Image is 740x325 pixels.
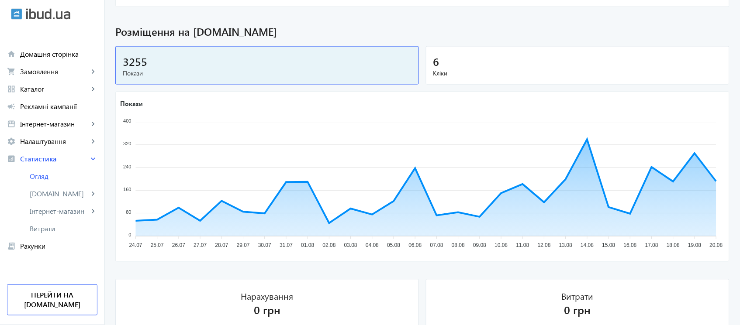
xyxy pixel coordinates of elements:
[301,243,314,249] tspan: 01.08
[7,284,97,315] a: Перейти на [DOMAIN_NAME]
[123,69,411,78] span: Покази
[20,120,89,128] span: Інтернет-магазин
[89,154,97,163] mat-icon: keyboard_arrow_right
[30,224,97,233] span: Витрати
[7,242,16,250] mat-icon: receipt_long
[7,67,16,76] mat-icon: shopping_cart
[688,243,702,249] tspan: 19.08
[667,243,680,249] tspan: 18.08
[581,243,594,249] tspan: 14.08
[323,243,336,249] tspan: 02.08
[151,243,164,249] tspan: 25.07
[194,243,207,249] tspan: 27.07
[258,243,271,249] tspan: 30.07
[30,172,97,181] span: Огляд
[30,189,89,198] span: [DOMAIN_NAME]
[123,141,131,147] tspan: 320
[433,54,439,68] span: 6
[562,290,594,302] div: Витрати
[538,243,551,249] tspan: 12.08
[20,85,89,93] span: Каталог
[7,85,16,93] mat-icon: grid_view
[20,50,97,58] span: Домашня сторінка
[602,243,616,249] tspan: 15.08
[89,207,97,216] mat-icon: keyboard_arrow_right
[123,119,131,124] tspan: 400
[409,243,422,249] tspan: 06.08
[387,243,400,249] tspan: 05.08
[11,8,22,20] img: ibud.svg
[126,210,131,215] tspan: 80
[710,243,723,249] tspan: 20.08
[7,154,16,163] mat-icon: analytics
[516,243,529,249] tspan: 11.08
[89,85,97,93] mat-icon: keyboard_arrow_right
[115,24,730,39] span: Розміщення на [DOMAIN_NAME]
[89,189,97,198] mat-icon: keyboard_arrow_right
[430,243,443,249] tspan: 07.08
[20,67,89,76] span: Замовлення
[473,243,486,249] tspan: 09.08
[123,54,147,68] span: 3255
[129,233,131,238] tspan: 0
[254,302,280,318] div: 0 грн
[215,243,228,249] tspan: 28.07
[241,290,294,302] div: Нарахування
[564,302,591,318] div: 0 грн
[452,243,465,249] tspan: 08.08
[624,243,637,249] tspan: 16.08
[7,102,16,111] mat-icon: campaign
[7,120,16,128] mat-icon: storefront
[120,100,143,108] text: Покази
[7,50,16,58] mat-icon: home
[89,120,97,128] mat-icon: keyboard_arrow_right
[123,164,131,169] tspan: 240
[237,243,250,249] tspan: 29.07
[20,242,97,250] span: Рахунки
[495,243,508,249] tspan: 10.08
[129,243,142,249] tspan: 24.07
[20,102,97,111] span: Рекламні кампанії
[366,243,379,249] tspan: 04.08
[20,154,89,163] span: Статистика
[280,243,293,249] tspan: 31.07
[559,243,572,249] tspan: 13.08
[26,8,70,20] img: ibud_text.svg
[20,137,89,146] span: Налаштування
[344,243,357,249] tspan: 03.08
[7,137,16,146] mat-icon: settings
[645,243,658,249] tspan: 17.08
[433,69,722,78] span: Кліки
[89,137,97,146] mat-icon: keyboard_arrow_right
[123,187,131,192] tspan: 160
[30,207,89,216] span: Інтернет-магазин
[89,67,97,76] mat-icon: keyboard_arrow_right
[172,243,185,249] tspan: 26.07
